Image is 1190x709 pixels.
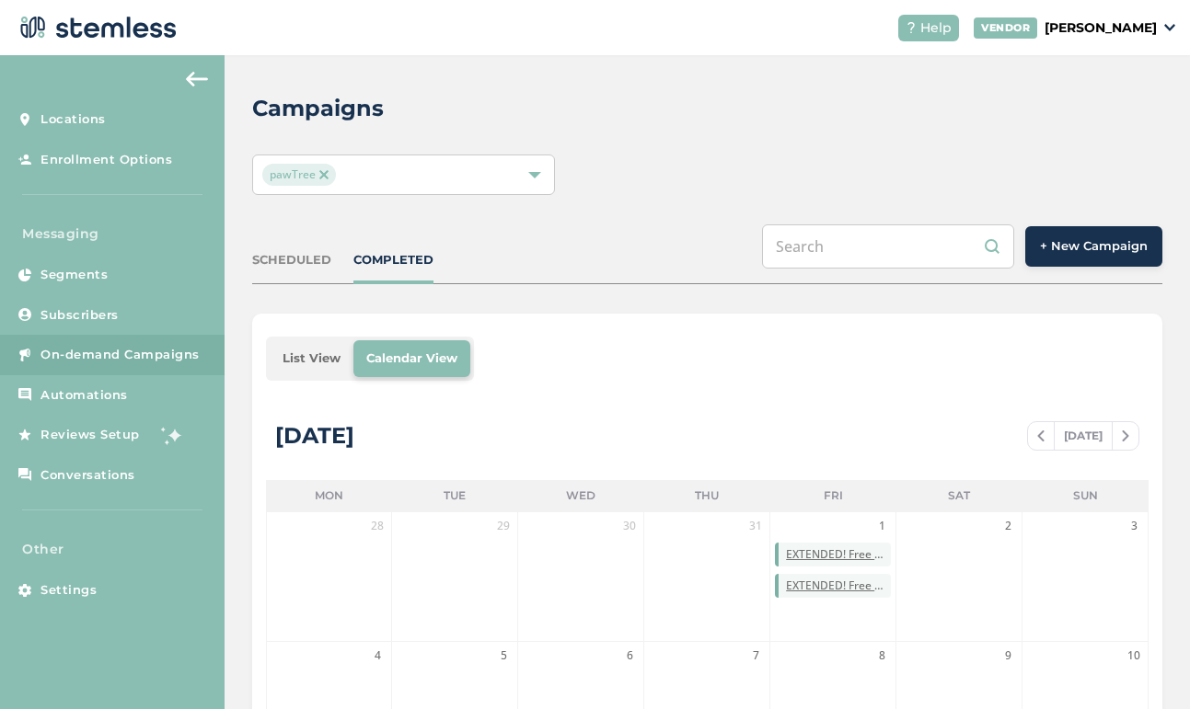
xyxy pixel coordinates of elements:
span: Settings [40,581,97,600]
span: 1 [872,517,891,535]
span: Locations [40,110,106,129]
img: icon-chevron-right-bae969c5.svg [1122,430,1129,441]
img: icon_down-arrow-small-66adaf34.svg [1164,24,1175,31]
span: On-demand Campaigns [40,346,200,364]
div: VENDOR [974,17,1037,39]
span: 31 [746,517,765,535]
p: [PERSON_NAME] [1045,18,1157,38]
img: icon-help-white-03924b79.svg [906,22,917,33]
img: logo-dark-0685b13c.svg [15,9,177,46]
span: 4 [368,646,387,665]
li: Fri [770,480,896,511]
div: SCHEDULED [252,251,331,269]
span: 28 [368,517,387,535]
li: Calendar View [353,340,470,377]
img: icon-arrow-back-accent-c549486e.svg [186,72,208,86]
span: 6 [620,646,639,665]
div: [DATE] [275,419,354,452]
span: 3 [1125,517,1143,535]
li: List View [270,340,353,377]
span: 29 [494,517,513,535]
span: 5 [494,646,513,665]
img: icon-chevron-left-b8c47ebb.svg [1037,430,1045,441]
span: pawTree [262,164,336,186]
button: + New Campaign [1025,226,1162,267]
span: EXTENDED! Free 🎁 with purchase all August! Share 10-in-1 with everyone you know + they get a bonu... [786,577,891,594]
li: Mon [266,480,392,511]
span: [DATE] [1054,422,1113,450]
input: Search [762,224,1014,269]
h2: Campaigns [252,92,384,125]
span: Reviews Setup [40,426,140,444]
li: Sat [896,480,1022,511]
span: Enrollment Options [40,151,172,169]
span: 7 [746,646,765,665]
span: 2 [999,517,1017,535]
span: 8 [872,646,891,665]
img: glitter-stars-b7820f95.gif [154,417,191,453]
li: Thu [644,480,770,511]
span: Conversations [40,466,135,485]
span: 9 [999,646,1017,665]
span: Help [920,18,952,38]
li: Sun [1022,480,1149,511]
iframe: Chat Widget [1098,621,1190,709]
span: Subscribers [40,306,119,325]
div: COMPLETED [353,251,433,269]
img: icon-close-accent-8a337256.svg [319,170,329,179]
li: Wed [518,480,644,511]
span: + New Campaign [1040,237,1148,256]
span: 30 [620,517,639,535]
span: EXTENDED! Free 🎁 with purchase all August! Share 10-in-1 with everyone you know + they get a bonu... [786,546,891,563]
li: Tue [392,480,518,511]
span: Automations [40,386,128,405]
span: Segments [40,266,108,284]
